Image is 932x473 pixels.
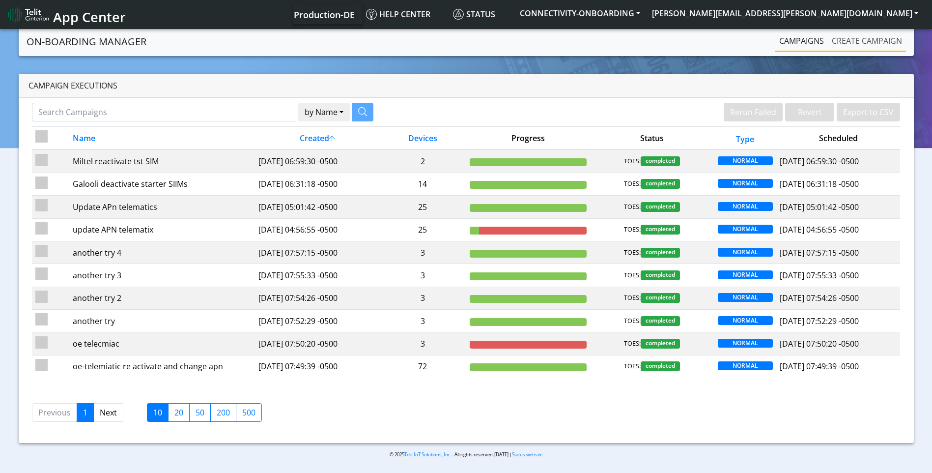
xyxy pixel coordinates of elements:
[512,451,542,458] a: Status website
[837,103,900,121] button: Export to CSV
[624,179,641,189] span: TOES:
[780,202,859,212] span: [DATE] 05:01:42 -0500
[641,179,680,189] span: completed
[168,403,190,422] label: 20
[379,149,466,173] td: 2
[69,127,255,150] th: Name
[255,241,379,264] td: [DATE] 07:57:15 -0500
[93,403,123,422] a: Next
[366,9,377,20] img: knowledge.svg
[379,196,466,218] td: 25
[785,103,834,121] button: Revert
[379,241,466,264] td: 3
[590,127,714,150] th: Status
[73,292,252,304] div: another try 2
[624,270,641,280] span: TOES:
[255,196,379,218] td: [DATE] 05:01:42 -0500
[255,173,379,195] td: [DATE] 06:31:18 -0500
[449,4,514,24] a: Status
[19,74,914,98] div: Campaign Executions
[718,293,773,302] span: NORMAL
[8,7,49,23] img: logo-telit-cinterion-gw-new.png
[379,127,466,150] th: Devices
[379,287,466,309] td: 3
[73,155,252,167] div: Miltel reactivate tst SIM
[780,247,859,258] span: [DATE] 07:57:15 -0500
[236,403,262,422] label: 500
[641,225,680,235] span: completed
[293,4,354,24] a: Your current platform instance
[624,248,641,258] span: TOES:
[210,403,236,422] label: 200
[379,310,466,332] td: 3
[641,156,680,166] span: completed
[189,403,211,422] label: 50
[641,339,680,349] span: completed
[780,316,859,326] span: [DATE] 07:52:29 -0500
[641,316,680,326] span: completed
[624,293,641,303] span: TOES:
[718,270,773,279] span: NORMAL
[255,355,379,378] td: [DATE] 07:49:39 -0500
[624,316,641,326] span: TOES:
[366,9,430,20] span: Help center
[624,361,641,371] span: TOES:
[453,9,495,20] span: Status
[8,4,124,25] a: App Center
[379,173,466,195] td: 14
[32,103,296,121] input: Search Campaigns
[255,310,379,332] td: [DATE] 07:52:29 -0500
[362,4,449,24] a: Help center
[641,270,680,280] span: completed
[294,9,355,21] span: Production-DE
[514,4,646,22] button: CONNECTIVITY-ONBOARDING
[73,247,252,259] div: another try 4
[776,127,901,150] th: Scheduled
[641,202,680,212] span: completed
[255,332,379,355] td: [DATE] 07:50:20 -0500
[718,248,773,257] span: NORMAL
[73,201,252,213] div: Update APn telematics
[718,225,773,234] span: NORMAL
[780,178,859,189] span: [DATE] 06:31:18 -0500
[240,451,692,458] p: © 2025 . All rights reserved.[DATE] |
[27,32,146,52] a: On-Boarding Manager
[641,293,680,303] span: completed
[714,127,776,150] th: Type
[718,202,773,211] span: NORMAL
[53,8,126,26] span: App Center
[379,355,466,378] td: 72
[73,315,252,327] div: another try
[828,31,906,51] a: Create campaign
[641,248,680,258] span: completed
[624,225,641,235] span: TOES:
[73,178,252,190] div: Galooli deactivate starter SIIMs
[780,270,859,281] span: [DATE] 07:55:33 -0500
[255,287,379,309] td: [DATE] 07:54:26 -0500
[147,403,169,422] label: 10
[255,149,379,173] td: [DATE] 06:59:30 -0500
[379,264,466,287] td: 3
[73,338,252,350] div: oe telecmiac
[780,338,859,349] span: [DATE] 07:50:20 -0500
[255,264,379,287] td: [DATE] 07:55:33 -0500
[624,339,641,349] span: TOES:
[466,127,590,150] th: Progress
[73,360,252,372] div: oe-telemiatic re activate and change apn
[73,224,252,236] div: update APN telematix
[646,4,924,22] button: [PERSON_NAME][EMAIL_ADDRESS][PERSON_NAME][DOMAIN_NAME]
[718,156,773,165] span: NORMAL
[624,156,641,166] span: TOES:
[298,103,350,121] button: by Name
[255,127,379,150] th: Created
[775,31,828,51] a: Campaigns
[641,361,680,371] span: completed
[780,293,859,303] span: [DATE] 07:54:26 -0500
[255,218,379,241] td: [DATE] 04:56:55 -0500
[718,316,773,325] span: NORMAL
[718,179,773,188] span: NORMAL
[73,269,252,281] div: another try 3
[379,218,466,241] td: 25
[780,156,859,167] span: [DATE] 06:59:30 -0500
[724,103,783,121] button: Rerun Failed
